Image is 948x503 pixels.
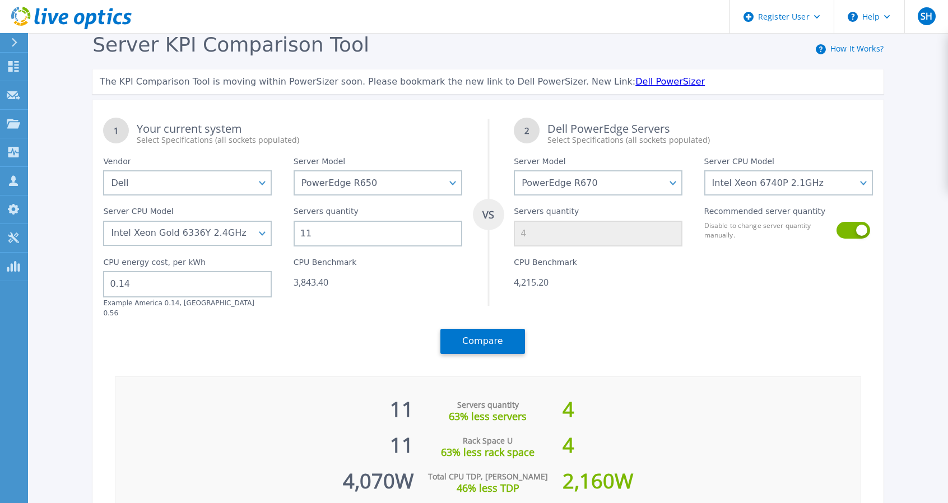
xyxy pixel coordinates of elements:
[137,123,462,146] div: Your current system
[921,12,932,21] span: SH
[294,277,462,288] div: 3,843.40
[413,435,563,446] div: Rack Space U
[830,43,884,54] a: How It Works?
[440,329,525,354] button: Compare
[704,221,830,240] label: Disable to change server quantity manually.
[137,134,462,146] div: Select Specifications (all sockets populated)
[115,458,413,493] div: 4,070 W
[115,422,413,458] div: 11
[514,157,565,170] label: Server Model
[514,258,577,271] label: CPU Benchmark
[413,471,563,482] div: Total CPU TDP, [PERSON_NAME]
[294,157,345,170] label: Server Model
[294,207,359,220] label: Servers quantity
[413,446,563,458] div: 63% less rack space
[103,157,131,170] label: Vendor
[482,208,494,221] tspan: VS
[100,76,635,87] span: The KPI Comparison Tool is moving within PowerSizer soon. Please bookmark the new link to Dell Po...
[103,207,173,220] label: Server CPU Model
[635,76,705,87] a: Dell PowerSizer
[704,157,774,170] label: Server CPU Model
[103,299,254,317] label: Example America 0.14, [GEOGRAPHIC_DATA] 0.56
[704,207,826,220] label: Recommended server quantity
[563,422,861,458] div: 4
[413,482,563,493] div: 46% less TDP
[103,258,206,271] label: CPU energy cost, per kWh
[563,386,861,422] div: 4
[514,207,579,220] label: Servers quantity
[514,277,682,288] div: 4,215.20
[563,458,861,493] div: 2,160 W
[547,134,872,146] div: Select Specifications (all sockets populated)
[92,33,369,56] span: Server KPI Comparison Tool
[547,123,872,146] div: Dell PowerEdge Servers
[413,411,563,422] div: 63% less servers
[114,125,119,136] tspan: 1
[524,125,529,136] tspan: 2
[103,271,272,297] input: 0.00
[115,386,413,422] div: 11
[413,399,563,411] div: Servers quantity
[294,258,357,271] label: CPU Benchmark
